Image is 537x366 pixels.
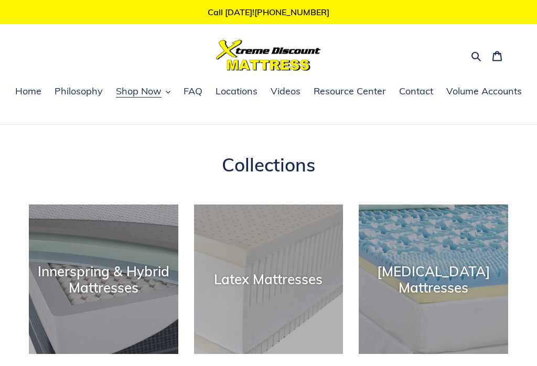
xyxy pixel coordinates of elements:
span: Philosophy [55,85,103,98]
a: Home [10,84,47,100]
span: Locations [216,85,257,98]
span: Contact [399,85,433,98]
div: Latex Mattresses [194,271,343,287]
a: Resource Center [308,84,391,100]
a: FAQ [178,84,208,100]
span: Volume Accounts [446,85,522,98]
span: Videos [271,85,300,98]
a: Latex Mattresses [194,204,343,354]
div: Innerspring & Hybrid Mattresses [29,263,178,296]
span: Resource Center [314,85,386,98]
span: Home [15,85,41,98]
h1: Collections [29,154,508,176]
a: Locations [210,84,263,100]
a: [MEDICAL_DATA] Mattresses [359,204,508,354]
button: Shop Now [111,84,176,100]
a: Volume Accounts [441,84,527,100]
a: Innerspring & Hybrid Mattresses [29,204,178,354]
a: [PHONE_NUMBER] [254,7,329,17]
div: [MEDICAL_DATA] Mattresses [359,263,508,296]
a: Philosophy [49,84,108,100]
img: Xtreme Discount Mattress [216,40,321,71]
span: Shop Now [116,85,162,98]
a: Videos [265,84,306,100]
a: Contact [394,84,438,100]
span: FAQ [184,85,202,98]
